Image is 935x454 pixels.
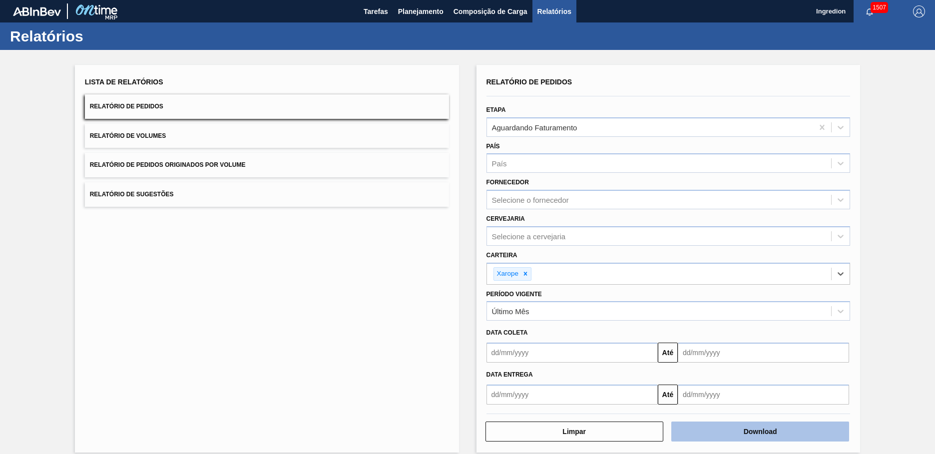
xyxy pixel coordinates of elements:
img: TNhmsLtSVTkK8tSr43FrP2fwEKptu5GPRR3wAAAABJRU5ErkJggg== [13,7,61,16]
button: Relatório de Pedidos [85,94,449,119]
button: Limpar [485,422,663,442]
span: Relatório de Volumes [90,132,166,139]
span: Relatórios [537,5,571,17]
span: Tarefas [364,5,388,17]
img: Logout [913,5,925,17]
span: Relatório de Pedidos Originados por Volume [90,161,246,168]
button: Notificações [854,4,886,18]
span: Relatório de Pedidos [90,103,163,110]
span: Lista de Relatórios [85,78,163,86]
button: Até [658,343,678,363]
button: Download [671,422,849,442]
h1: Relatórios [10,30,187,42]
button: Relatório de Sugestões [85,182,449,207]
span: Data coleta [486,329,528,336]
div: Último Mês [492,307,529,316]
div: Xarope [494,268,520,280]
button: Relatório de Volumes [85,124,449,148]
button: Até [658,385,678,405]
span: Relatório de Sugestões [90,191,174,198]
button: Relatório de Pedidos Originados por Volume [85,153,449,177]
label: Carteira [486,252,517,259]
div: Aguardando Faturamento [492,123,577,131]
span: Planejamento [398,5,444,17]
input: dd/mm/yyyy [678,343,849,363]
span: 1507 [871,2,888,13]
label: Período Vigente [486,291,542,298]
div: Selecione o fornecedor [492,196,569,204]
input: dd/mm/yyyy [678,385,849,405]
label: Fornecedor [486,179,529,186]
div: Selecione a cervejaria [492,232,566,240]
label: Etapa [486,106,506,113]
div: País [492,159,507,168]
span: Data entrega [486,371,533,378]
input: dd/mm/yyyy [486,385,658,405]
span: Composição de Carga [454,5,527,17]
label: Cervejaria [486,215,525,222]
input: dd/mm/yyyy [486,343,658,363]
span: Relatório de Pedidos [486,78,572,86]
label: País [486,143,500,150]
